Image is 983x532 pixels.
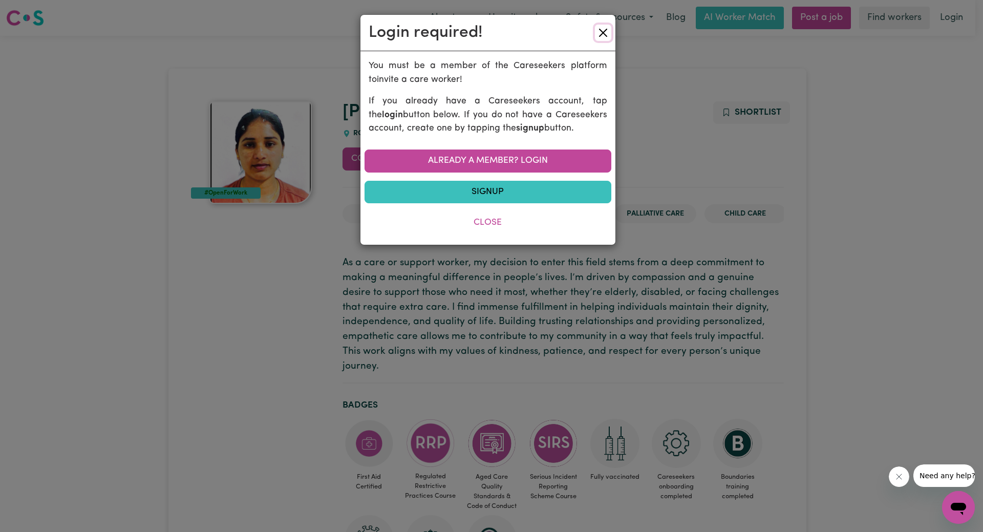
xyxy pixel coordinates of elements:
[516,124,544,133] b: signup
[6,7,62,15] span: Need any help?
[382,111,403,119] b: login
[942,491,975,524] iframe: Button to launch messaging window
[369,95,607,135] p: If you already have a Careseekers account, tap the button below. If you do not have a Careseekers...
[889,466,909,487] iframe: Close message
[365,181,611,203] a: Signup
[595,25,611,41] button: Close
[365,211,611,234] button: Close
[369,23,483,42] h2: Login required!
[913,464,975,487] iframe: Message from company
[369,59,607,87] p: You must be a member of the Careseekers platform to invite a care worker !
[365,150,611,172] a: Already a member? Login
